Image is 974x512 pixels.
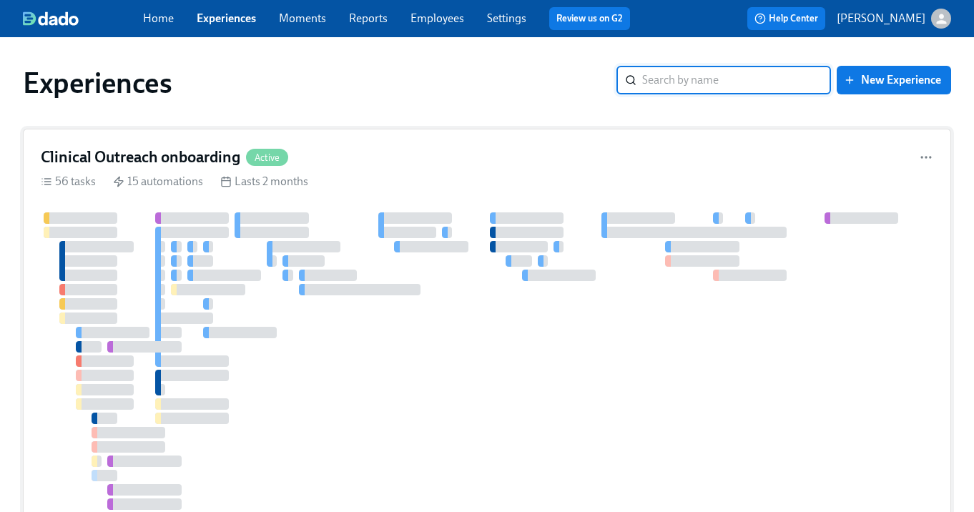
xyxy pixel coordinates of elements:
[837,66,951,94] button: New Experience
[549,7,630,30] button: Review us on G2
[23,11,79,26] img: dado
[847,73,941,87] span: New Experience
[41,147,240,168] h4: Clinical Outreach onboarding
[837,11,925,26] p: [PERSON_NAME]
[279,11,326,25] a: Moments
[747,7,825,30] button: Help Center
[837,9,951,29] button: [PERSON_NAME]
[246,152,288,163] span: Active
[143,11,174,25] a: Home
[754,11,818,26] span: Help Center
[410,11,464,25] a: Employees
[349,11,388,25] a: Reports
[197,11,256,25] a: Experiences
[220,174,308,189] div: Lasts 2 months
[113,174,203,189] div: 15 automations
[23,11,143,26] a: dado
[487,11,526,25] a: Settings
[23,66,172,100] h1: Experiences
[642,66,831,94] input: Search by name
[41,174,96,189] div: 56 tasks
[556,11,623,26] a: Review us on G2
